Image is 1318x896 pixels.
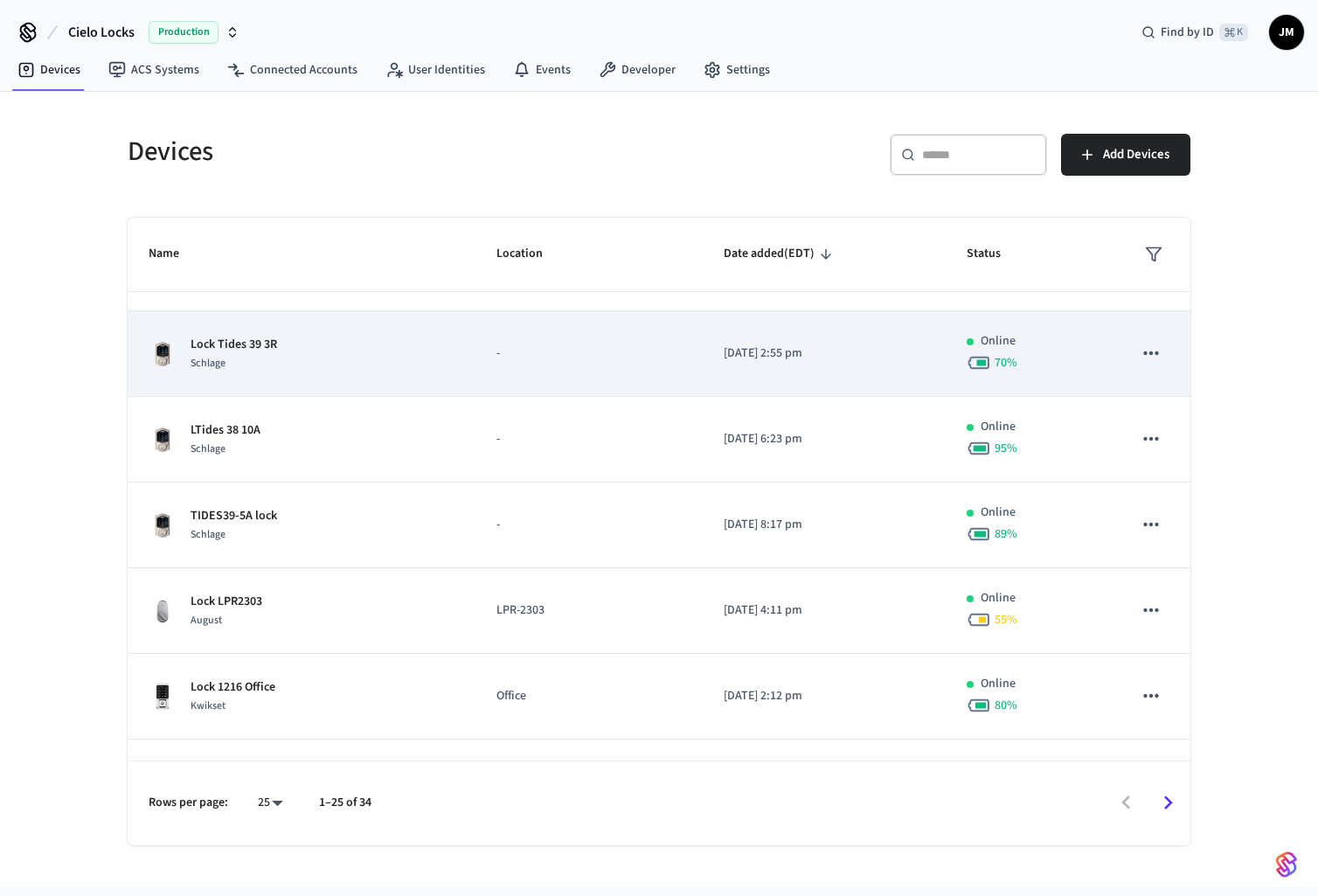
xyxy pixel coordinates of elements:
[1103,143,1169,166] span: Add Devices
[149,426,177,454] img: Schlage Sense Smart Deadbolt with Camelot Trim, Front
[249,790,291,816] div: 25
[149,340,177,368] img: Schlage Sense Smart Deadbolt with Camelot Trim, Front
[191,613,222,628] span: August
[995,611,1017,629] span: 55 %
[995,440,1017,457] span: 95 %
[1269,15,1304,50] button: JM
[981,504,1016,522] p: Online
[496,687,682,705] p: Office
[496,516,682,534] p: -
[1276,851,1297,879] img: SeamLogoGradient.69752ec5.svg
[149,597,177,625] img: August Wifi Smart Lock 3rd Gen, Silver, Front
[1061,134,1190,176] button: Add Devices
[1148,782,1189,823] button: Go to next page
[191,356,225,371] span: Schlage
[149,21,219,44] span: Production
[496,601,682,620] p: LPR-2303
[149,511,177,539] img: Schlage Sense Smart Deadbolt with Camelot Trim, Front
[995,525,1017,543] span: 89 %
[128,134,649,170] h5: Devices
[496,240,565,267] span: Location
[1127,17,1262,48] div: Find by ID⌘ K
[191,698,225,713] span: Kwikset
[981,418,1016,436] p: Online
[724,430,926,448] p: [DATE] 6:23 pm
[1219,24,1248,41] span: ⌘ K
[191,336,277,354] p: Lock Tides 39 3R
[191,593,262,611] p: Lock LPR2303
[191,441,225,456] span: Schlage
[499,54,585,86] a: Events
[981,332,1016,351] p: Online
[981,589,1016,608] p: Online
[213,54,371,86] a: Connected Accounts
[585,54,690,86] a: Developer
[191,527,225,542] span: Schlage
[967,240,1023,267] span: Status
[149,794,228,812] p: Rows per page:
[191,507,277,525] p: TIDES39-5A lock
[94,54,213,86] a: ACS Systems
[690,54,784,86] a: Settings
[191,678,275,697] p: Lock 1216 Office
[149,240,202,267] span: Name
[1161,24,1214,41] span: Find by ID
[724,516,926,534] p: [DATE] 8:17 pm
[724,601,926,620] p: [DATE] 4:11 pm
[68,22,135,43] span: Cielo Locks
[724,687,926,705] p: [DATE] 2:12 pm
[724,240,837,267] span: Date added(EDT)
[496,344,682,363] p: -
[1271,17,1302,48] span: JM
[371,54,499,86] a: User Identities
[995,354,1017,372] span: 70 %
[149,683,177,711] img: Kwikset Halo Touchscreen Wifi Enabled Smart Lock, Polished Chrome, Front
[319,794,371,812] p: 1–25 of 34
[981,675,1016,693] p: Online
[496,430,682,448] p: -
[191,421,260,440] p: LTides 38 10A
[724,344,926,363] p: [DATE] 2:55 pm
[995,697,1017,714] span: 80 %
[3,54,94,86] a: Devices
